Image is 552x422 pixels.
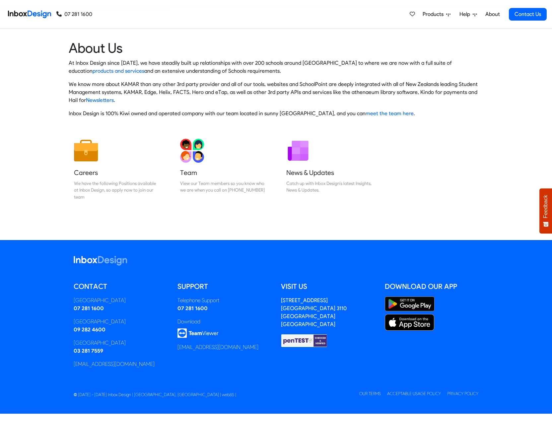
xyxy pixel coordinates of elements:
span: Help [459,10,473,18]
div: Catch up with Inbox Design's latest Insights, News & Updates. [286,180,372,194]
a: [EMAIL_ADDRESS][DOMAIN_NAME] [74,361,155,367]
a: [EMAIL_ADDRESS][DOMAIN_NAME] [177,344,258,350]
a: Checked & Verified by penTEST [281,337,327,343]
h5: Team [180,168,266,177]
a: 03 281 7559 [74,348,103,354]
a: 07 281 1600 [56,10,92,18]
div: [GEOGRAPHIC_DATA] [74,296,168,304]
a: Our Terms [359,391,381,396]
p: At Inbox Design since [DATE], we have steadily built up relationships with over 200 schools aroun... [69,59,483,75]
div: [GEOGRAPHIC_DATA] [74,339,168,347]
h5: Support [177,282,271,292]
img: logo_inboxdesign_white.svg [74,256,127,266]
h5: Careers [74,168,160,177]
a: Contact Us [509,8,547,21]
a: Newsletters [86,97,114,103]
p: Inbox Design is 100% Kiwi owned and operated company with our team located in sunny [GEOGRAPHIC_D... [69,110,483,118]
a: Careers We have the following Positions available at Inbox Design, so apply now to join our team [69,133,165,206]
h5: Download our App [385,282,479,292]
a: [STREET_ADDRESS][GEOGRAPHIC_DATA] 3110[GEOGRAPHIC_DATA][GEOGRAPHIC_DATA] [281,297,347,327]
h5: Contact [74,282,168,292]
a: Help [457,8,480,21]
a: 09 282 4600 [74,326,105,333]
img: Google Play Store [385,296,435,311]
img: 2022_01_13_icon_job.svg [74,139,98,163]
a: Products [420,8,453,21]
h5: News & Updates [286,168,372,177]
img: 2022_01_13_icon_team.svg [180,139,204,163]
img: Checked & Verified by penTEST [281,334,327,348]
a: Acceptable Usage Policy [387,391,441,396]
a: products and services [93,68,144,74]
div: Download [177,318,271,326]
img: logo_teamviewer.svg [177,328,219,338]
div: [GEOGRAPHIC_DATA] [74,318,168,326]
heading: About Us [69,40,483,56]
div: Telephone Support [177,296,271,304]
img: 2022_01_12_icon_newsletter.svg [286,139,310,163]
div: We have the following Positions available at Inbox Design, so apply now to join our team [74,180,160,200]
span: © [DATE] - [DATE] Inbox Design | [GEOGRAPHIC_DATA], [GEOGRAPHIC_DATA] | web85 | [74,392,236,397]
a: News & Updates Catch up with Inbox Design's latest Insights, News & Updates. [281,133,377,206]
a: Team View our Team members so you know who we are when you call on [PHONE_NUMBER] [175,133,271,206]
h5: Visit us [281,282,375,292]
a: About [483,8,502,21]
a: Privacy Policy [447,391,478,396]
span: Products [423,10,446,18]
a: 07 281 1600 [177,305,208,311]
button: Feedback - Show survey [539,188,552,233]
div: View our Team members so you know who we are when you call on [PHONE_NUMBER] [180,180,266,194]
a: meet the team here [366,110,414,117]
p: We know more about KAMAR than any other 3rd party provider and all of our tools, websites and Sch... [69,80,483,104]
address: [STREET_ADDRESS] [GEOGRAPHIC_DATA] 3110 [GEOGRAPHIC_DATA] [GEOGRAPHIC_DATA] [281,297,347,327]
img: Apple App Store [385,314,435,331]
span: Feedback [543,195,549,218]
a: 07 281 1600 [74,305,104,311]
